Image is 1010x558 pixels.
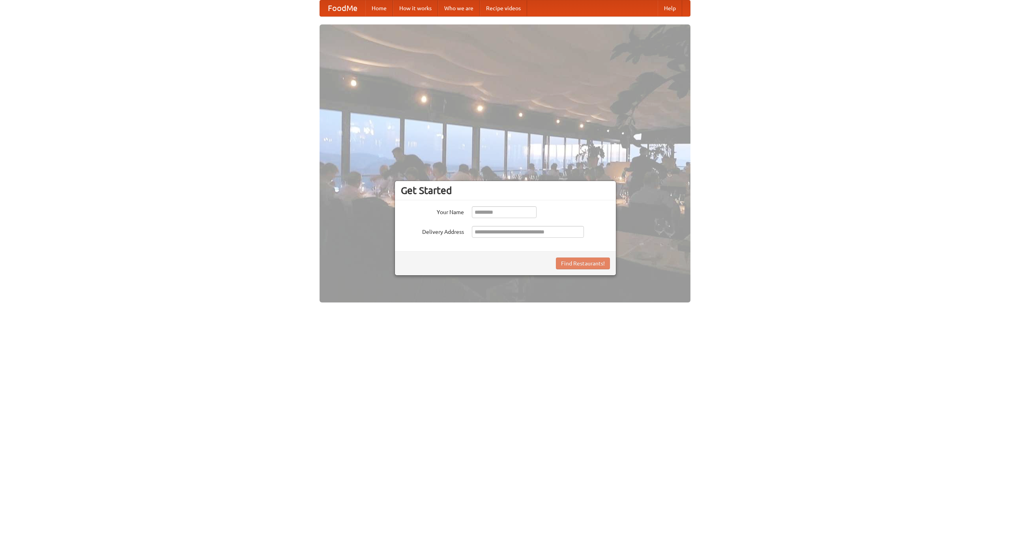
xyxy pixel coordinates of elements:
label: Delivery Address [401,226,464,236]
a: FoodMe [320,0,365,16]
button: Find Restaurants! [556,258,610,269]
a: Home [365,0,393,16]
label: Your Name [401,206,464,216]
a: How it works [393,0,438,16]
a: Who we are [438,0,480,16]
h3: Get Started [401,185,610,196]
a: Help [658,0,682,16]
a: Recipe videos [480,0,527,16]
